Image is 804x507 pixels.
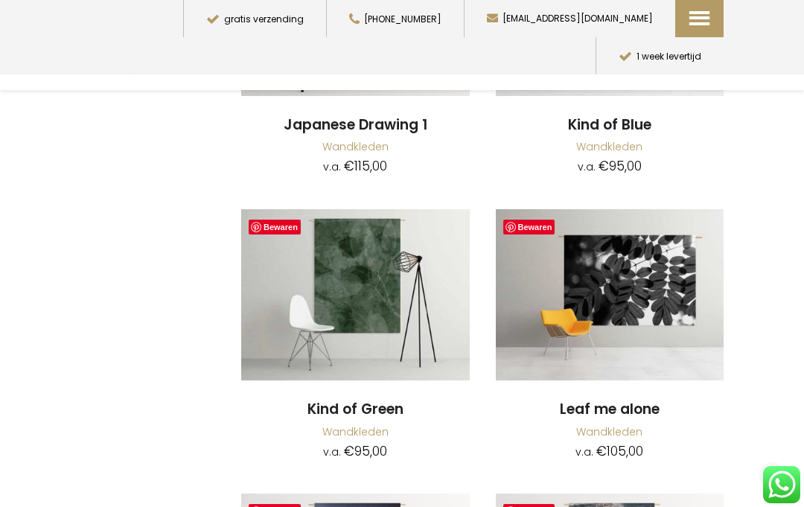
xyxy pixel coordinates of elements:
img: Kind Of Green [241,209,470,380]
img: Leaf Me Alone [496,209,724,380]
span: € [344,442,354,460]
span: € [344,157,354,175]
a: Kind Of Green [241,209,470,383]
bdi: 95,00 [344,442,387,460]
span: € [596,442,607,460]
a: Wandkleden [322,139,389,154]
span: v.a. [575,444,593,459]
a: Kind of Blue [496,115,724,135]
a: Leaf Me AloneWandkleed Detail Leaf Me Alone [496,209,724,383]
a: Japanese Drawing 1 [241,115,470,135]
bdi: 115,00 [344,157,387,175]
a: Bewaren [503,220,555,235]
span: v.a. [323,444,341,459]
bdi: 95,00 [599,157,642,175]
span: € [599,157,609,175]
a: Wandkleden [576,424,642,439]
a: Wandkleden [576,139,642,154]
span: v.a. [578,159,596,174]
a: Leaf me alone [496,400,724,420]
a: Kind of Green [241,400,470,420]
a: Wandkleden [322,424,389,439]
button: 1 week levertijd [596,37,724,74]
bdi: 105,00 [596,442,643,460]
a: Bewaren [249,220,301,235]
span: v.a. [323,159,341,174]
